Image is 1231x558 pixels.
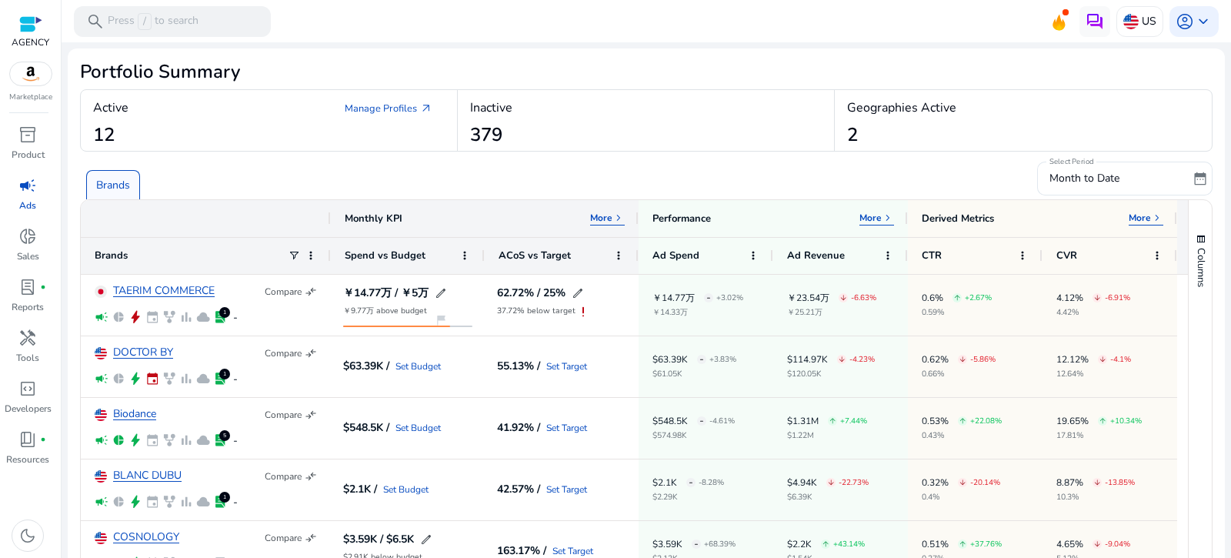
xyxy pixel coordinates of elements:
[470,124,502,146] h2: 379
[1049,171,1119,185] span: Month to Date
[18,526,37,545] span: dark_mode
[10,62,52,85] img: amazon.svg
[787,432,867,439] p: $1.22M
[265,470,302,483] p: Compare
[1056,540,1083,549] p: 4.65%
[138,13,152,30] span: /
[1093,294,1101,302] span: arrow_downward
[113,286,215,297] a: TAERIM COMMERCE
[40,436,46,443] span: fiber_manual_record
[265,286,302,298] p: Compare
[546,362,587,371] a: Set Target
[699,479,724,486] p: -8.28%
[265,532,302,544] p: Compare
[383,485,429,494] a: Set Budget
[420,533,432,546] span: edit
[12,148,45,162] p: Product
[18,430,37,449] span: book_4
[12,300,44,314] p: Reports
[1056,493,1135,501] p: 10.3%
[970,540,1002,548] p: +37.76%
[922,293,943,302] p: 0.6%
[95,409,107,421] img: us.svg
[95,495,108,509] span: campaign
[970,356,996,363] p: -5.86%
[305,286,317,298] span: compare_arrows
[145,310,159,324] span: event
[652,370,736,378] p: $61.05K
[1049,156,1093,167] mat-label: Select Period
[18,176,37,195] span: campaign
[787,355,828,364] p: $114.97K
[546,485,587,494] a: Set Target
[922,416,949,426] p: 0.53%
[40,284,46,290] span: fiber_manual_record
[179,372,193,386] span: bar_chart
[196,433,210,447] span: cloud
[1099,356,1106,363] span: arrow_downward
[706,282,711,313] span: -
[590,212,612,224] p: More
[1056,293,1083,302] p: 4.12%
[716,294,743,302] p: +3.02%
[18,278,37,296] span: lab_profile
[699,405,704,436] span: -
[343,423,389,433] h5: $548.5K /
[343,307,427,315] p: ￥9.77万 above budget
[953,294,961,302] span: arrow_upward
[970,479,1000,486] p: -20.14%
[305,532,317,544] span: compare_arrows
[787,540,812,549] p: $2.2K
[196,372,210,386] span: cloud
[839,294,847,302] span: arrow_downward
[787,293,829,302] p: ￥23.54万
[1105,479,1135,486] p: -13.85%
[787,370,875,378] p: $120.05K
[833,540,865,548] p: +43.14%
[922,309,992,316] p: 0.59%
[652,478,677,487] p: $2.1K
[113,409,156,420] a: Biodance
[787,478,817,487] p: $4.94K
[305,470,317,483] span: compare_arrows
[849,356,875,363] p: -4.23%
[213,372,227,386] span: lab_profile
[497,361,540,372] h5: 55.13% /
[922,478,949,487] p: 0.32%
[95,532,107,544] img: us.svg
[1056,432,1142,439] p: 17.81%
[395,423,441,433] a: Set Budget
[113,470,182,482] a: BLANC DUBU
[652,540,682,549] p: $3.59K
[162,310,176,324] span: family_history
[80,61,1213,83] h2: Portfolio Summary
[95,470,107,483] img: us.svg
[162,495,176,509] span: family_history
[959,356,966,363] span: arrow_downward
[1056,355,1089,364] p: 12.12%
[839,479,869,486] p: -22.73%
[343,288,429,299] h5: ￥14.77万 / ￥5万
[922,249,942,262] span: CTR
[86,12,105,31] span: search
[213,495,227,509] span: lab_profile
[112,310,125,324] span: pie_chart
[265,347,302,359] p: Compare
[96,177,130,193] p: Brands
[1194,248,1208,287] span: Columns
[95,433,108,447] span: campaign
[395,362,441,371] a: Set Budget
[213,310,227,324] span: lab_profile
[652,355,688,364] p: $63.39K
[95,310,108,324] span: campaign
[1176,12,1194,31] span: account_circle
[343,484,377,495] h5: $2.1K /
[95,249,128,262] span: Brands
[922,540,949,549] p: 0.51%
[345,212,402,226] div: Monthly KPI
[1056,249,1077,262] span: CVR
[12,35,49,49] p: AGENCY
[1110,356,1131,363] p: -4.1%
[179,433,193,447] span: bar_chart
[652,293,695,302] p: ￥14.77万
